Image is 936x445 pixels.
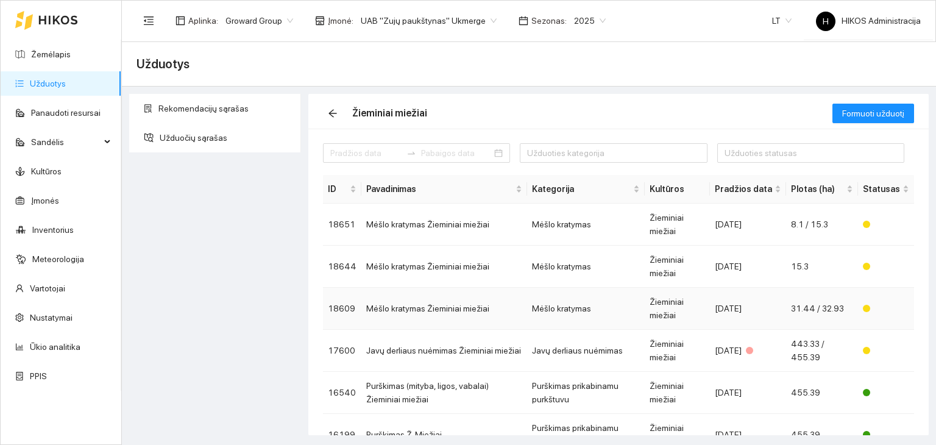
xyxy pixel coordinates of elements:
[136,54,190,74] span: Užduotys
[225,12,293,30] span: Groward Group
[31,49,71,59] a: Žemėlapis
[645,246,710,288] td: Žieminiai miežiai
[323,246,361,288] td: 18644
[315,16,325,26] span: shop
[832,104,914,123] button: Formuoti užduotį
[858,175,914,204] th: this column's title is Statusas,this column is sortable
[323,372,361,414] td: 16540
[31,166,62,176] a: Kultūros
[30,342,80,352] a: Ūkio analitika
[366,182,513,196] span: Pavadinimas
[527,288,645,330] td: Mėšlo kratymas
[715,260,781,273] div: [DATE]
[328,182,347,196] span: ID
[715,218,781,231] div: [DATE]
[328,14,353,27] span: Įmonė :
[645,330,710,372] td: Žieminiai miežiai
[136,9,161,33] button: menu-fold
[31,196,59,205] a: Įmonės
[361,204,527,246] td: Mėšlo kratymas Žieminiai miežiai
[791,219,828,229] span: 8.1 / 15.3
[406,148,416,158] span: to
[645,372,710,414] td: Žieminiai miežiai
[715,302,781,315] div: [DATE]
[786,175,857,204] th: this column's title is Plotas (ha),this column is sortable
[361,246,527,288] td: Mėšlo kratymas Žieminiai miežiai
[188,14,218,27] span: Aplinka :
[715,182,772,196] span: Pradžios data
[30,79,66,88] a: Užduotys
[361,330,527,372] td: Javų derliaus nuėmimas Žieminiai miežiai
[361,288,527,330] td: Mėšlo kratymas Žieminiai miežiai
[863,182,900,196] span: Statusas
[527,204,645,246] td: Mėšlo kratymas
[715,386,781,399] div: [DATE]
[527,372,645,414] td: Purškimas prikabinamu purkštuvu
[175,16,185,26] span: layout
[323,204,361,246] td: 18651
[715,344,781,357] div: [DATE]
[791,304,844,313] span: 31.44 / 32.93
[532,182,631,196] span: Kategorija
[645,288,710,330] td: Žieminiai miežiai
[323,175,361,204] th: this column's title is ID,this column is sortable
[786,246,857,288] td: 15.3
[31,130,101,154] span: Sandėlis
[31,108,101,118] a: Panaudoti resursai
[323,104,342,123] button: arrow-left
[527,246,645,288] td: Mėšlo kratymas
[158,96,291,121] span: Rekomendacijų sąrašas
[323,288,361,330] td: 18609
[645,175,710,204] th: Kultūros
[842,107,904,120] span: Formuoti užduotį
[527,330,645,372] td: Javų derliaus nuėmimas
[30,283,65,293] a: Vartotojai
[324,109,342,118] span: arrow-left
[406,148,416,158] span: swap-right
[30,371,47,381] a: PPIS
[574,12,606,30] span: 2025
[361,175,527,204] th: this column's title is Pavadinimas,this column is sortable
[531,14,567,27] span: Sezonas :
[645,204,710,246] td: Žieminiai miežiai
[361,12,497,30] span: UAB "Zujų paukštynas" Ukmerge
[30,313,73,322] a: Nustatymai
[144,104,152,113] span: solution
[32,225,74,235] a: Inventorius
[32,254,84,264] a: Meteorologija
[823,12,829,31] span: H
[816,16,921,26] span: HIKOS Administracija
[715,428,781,441] div: [DATE]
[519,16,528,26] span: calendar
[772,12,792,30] span: LT
[786,372,857,414] td: 455.39
[710,175,786,204] th: this column's title is Pradžios data,this column is sortable
[791,339,824,362] span: 443.33 / 455.39
[421,146,492,160] input: Pabaigos data
[323,330,361,372] td: 17600
[330,146,402,160] input: Pradžios data
[160,126,291,150] span: Užduočių sąrašas
[352,105,427,121] div: Žieminiai miežiai
[143,15,154,26] span: menu-fold
[527,175,645,204] th: this column's title is Kategorija,this column is sortable
[791,182,843,196] span: Plotas (ha)
[361,372,527,414] td: Purškimas (mityba, ligos, vabalai) Žieminiai miežiai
